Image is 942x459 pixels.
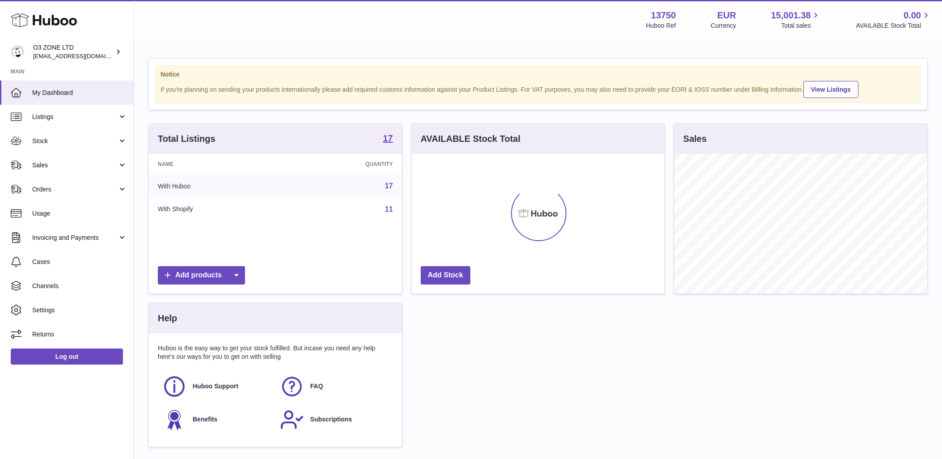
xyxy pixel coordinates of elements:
span: Usage [32,209,127,218]
p: Huboo is the easy way to get your stock fulfilled. But incase you need any help here's our ways f... [158,344,393,361]
strong: Notice [161,70,916,79]
a: 11 [385,205,393,213]
a: Huboo Support [162,374,271,399]
span: Total sales [781,21,821,30]
span: Channels [32,282,127,290]
strong: EUR [717,9,736,21]
span: Huboo Support [193,382,238,391]
span: Listings [32,113,118,121]
span: Invoicing and Payments [32,234,118,242]
div: Currency [711,21,736,30]
span: My Dashboard [32,89,127,97]
a: 0.00 AVAILABLE Stock Total [856,9,931,30]
a: View Listings [803,81,858,98]
span: Sales [32,161,118,170]
span: Subscriptions [310,415,352,424]
strong: 17 [383,134,393,143]
span: Cases [32,258,127,266]
h3: AVAILABLE Stock Total [421,133,520,145]
a: Benefits [162,408,271,432]
a: Log out [11,348,123,365]
img: hello@o3zoneltd.co.uk [11,45,24,59]
span: Returns [32,330,127,339]
th: Name [149,154,285,174]
span: FAQ [310,382,323,391]
h3: Total Listings [158,133,215,145]
div: Huboo Ref [646,21,676,30]
a: 17 [385,182,393,190]
div: If you're planning on sending your products internationally please add required customs informati... [161,80,916,98]
h3: Help [158,312,177,324]
span: Benefits [193,415,217,424]
a: 17 [383,134,393,144]
span: Orders [32,185,118,194]
span: [EMAIL_ADDRESS][DOMAIN_NAME] [33,52,131,59]
h3: Sales [683,133,706,145]
a: 15,001.38 Total sales [771,9,821,30]
a: Add products [158,266,245,285]
strong: 13750 [651,9,676,21]
div: O3 ZONE LTD [33,43,114,60]
td: With Shopify [149,198,285,221]
span: Stock [32,137,118,145]
span: 0.00 [904,9,921,21]
a: Subscriptions [280,408,389,432]
a: FAQ [280,374,389,399]
span: 15,001.38 [771,9,811,21]
span: Settings [32,306,127,314]
th: Quantity [285,154,402,174]
td: With Huboo [149,174,285,198]
a: Add Stock [421,266,470,285]
span: AVAILABLE Stock Total [856,21,931,30]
